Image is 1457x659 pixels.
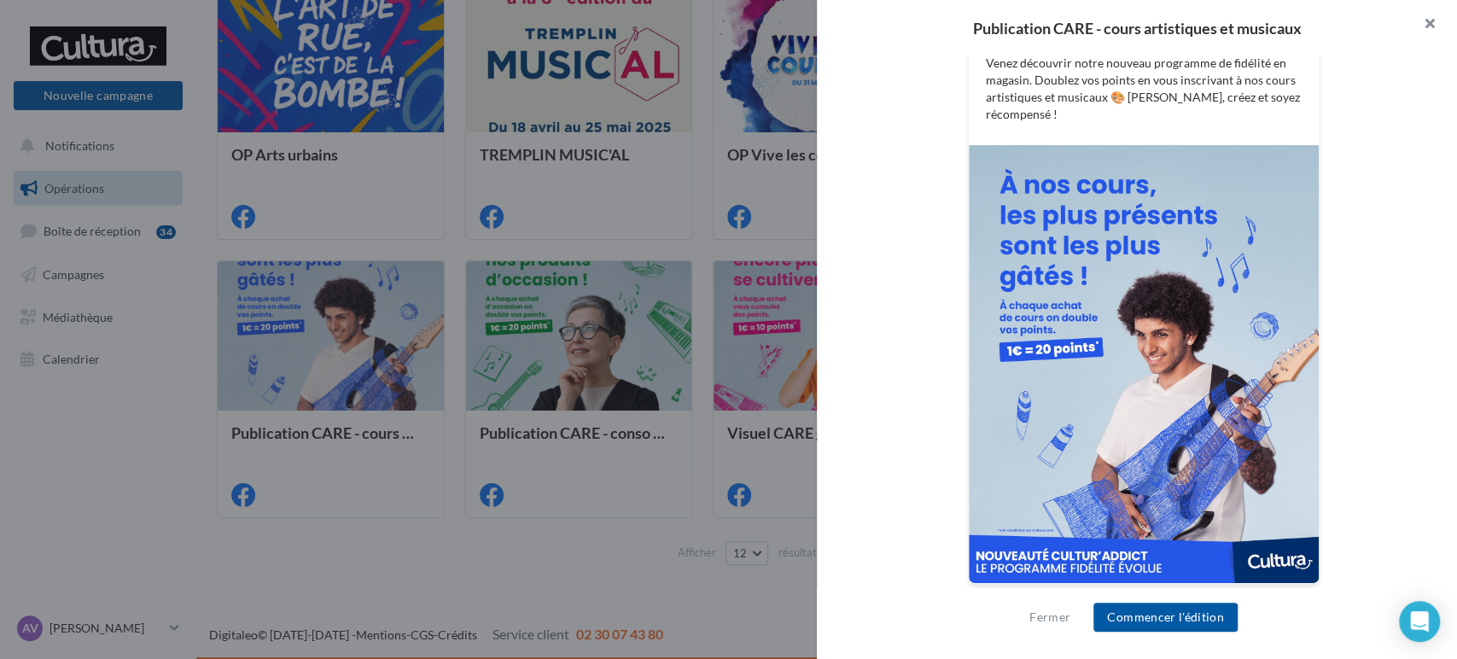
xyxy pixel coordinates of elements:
div: Publication CARE - cours artistiques et musicaux [844,20,1430,36]
div: La prévisualisation est non-contractuelle [968,584,1320,606]
button: Fermer [1023,607,1077,627]
button: Commencer l'édition [1093,603,1238,632]
p: Venez découvrir notre nouveau programme de fidélité en magasin. Doublez vos points en vous inscri... [986,55,1302,123]
div: Open Intercom Messenger [1399,601,1440,642]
